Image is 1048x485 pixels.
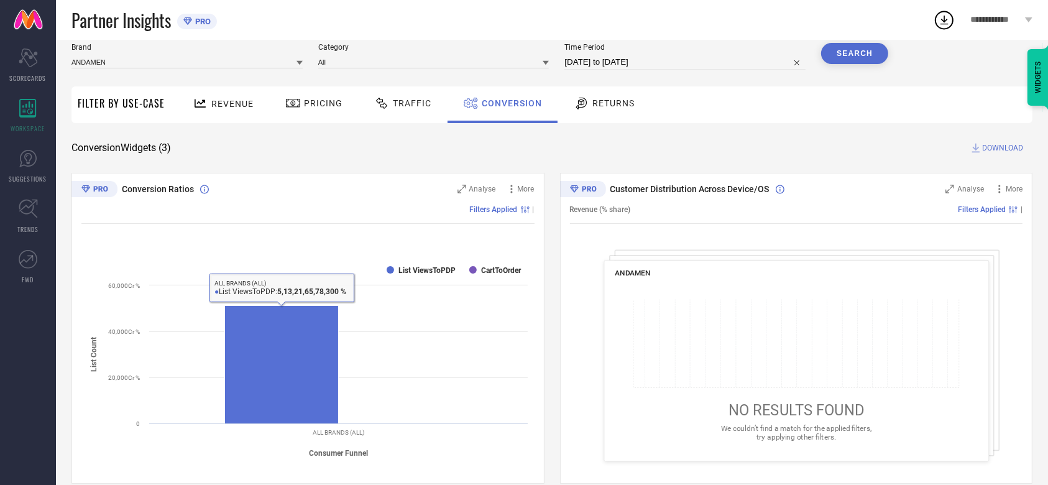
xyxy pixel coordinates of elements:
[729,401,864,418] span: NO RESULTS FOUND
[469,185,496,193] span: Analyse
[108,374,140,381] text: 20,000Cr %
[313,429,364,436] text: ALL BRANDS (ALL)
[11,124,45,133] span: WORKSPACE
[933,9,955,31] div: Open download list
[821,43,888,64] button: Search
[957,185,984,193] span: Analyse
[17,224,39,234] span: TRENDS
[570,205,631,214] span: Revenue (% share)
[982,142,1023,154] span: DOWNLOAD
[22,275,34,284] span: FWD
[610,184,770,194] span: Customer Distribution Across Device/OS
[481,266,522,275] text: CartToOrder
[564,43,806,52] span: Time Period
[1021,205,1023,214] span: |
[533,205,535,214] span: |
[78,96,165,111] span: Filter By Use-Case
[721,424,871,441] span: We couldn’t find a match for the applied filters, try applying other filters.
[10,73,47,83] span: SCORECARDS
[309,449,368,458] tspan: Consumer Funnel
[393,98,431,108] span: Traffic
[71,43,303,52] span: Brand
[518,185,535,193] span: More
[122,184,194,194] span: Conversion Ratios
[304,98,342,108] span: Pricing
[470,205,518,214] span: Filters Applied
[71,7,171,33] span: Partner Insights
[108,328,140,335] text: 40,000Cr %
[482,98,542,108] span: Conversion
[945,185,954,193] svg: Zoom
[136,420,140,427] text: 0
[457,185,466,193] svg: Zoom
[192,17,211,26] span: PRO
[9,174,47,183] span: SUGGESTIONS
[108,282,140,289] text: 60,000Cr %
[398,266,456,275] text: List ViewsToPDP
[71,142,171,154] span: Conversion Widgets ( 3 )
[211,99,254,109] span: Revenue
[958,205,1006,214] span: Filters Applied
[90,337,98,372] tspan: List Count
[318,43,549,52] span: Category
[71,181,117,200] div: Premium
[615,269,650,277] span: ANDAMEN
[560,181,606,200] div: Premium
[592,98,635,108] span: Returns
[1006,185,1023,193] span: More
[564,55,806,70] input: Select time period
